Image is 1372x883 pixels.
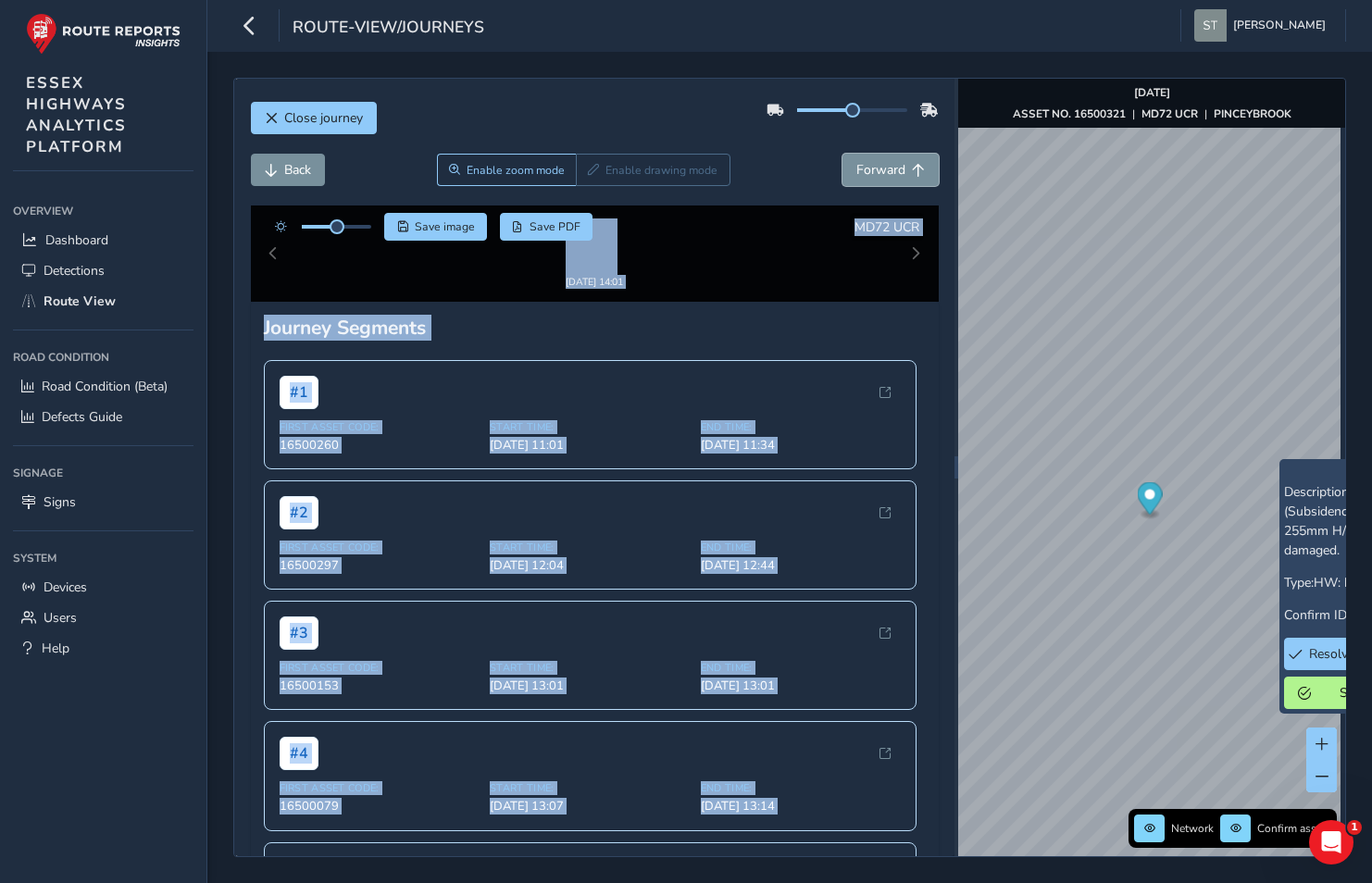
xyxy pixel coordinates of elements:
button: Save [384,213,487,241]
span: Start Time: [490,524,690,538]
span: End Time: [701,404,901,417]
span: MD72 UCR [854,218,919,236]
span: 16500153 [280,661,480,678]
img: diamond-layout [1194,9,1227,42]
span: First Asset Code: [280,404,480,417]
span: 16500079 [280,782,480,799]
button: Zoom [437,154,577,186]
strong: ASSET NO. 16500321 [1013,106,1126,121]
span: End Time: [701,524,901,538]
span: Start Time: [490,765,690,779]
span: [DATE] 12:44 [701,541,901,557]
span: [DATE] 13:01 [701,661,901,678]
span: ESSEX HIGHWAYS ANALYTICS PLATFORM [26,72,127,157]
span: Road Condition (Beta) [42,378,168,395]
span: # 5 [280,841,318,875]
span: Resolved [1309,645,1362,663]
span: End Time: [701,644,901,658]
strong: [DATE] [1134,85,1170,100]
a: Users [13,603,193,633]
span: Route View [44,292,116,310]
button: [PERSON_NAME] [1194,9,1332,42]
span: Network [1171,821,1214,836]
span: End Time: [701,765,901,779]
span: # 1 [280,359,318,392]
span: Start Time: [490,404,690,417]
span: Back [284,161,311,179]
div: [DATE] 14:01 [538,251,651,265]
span: Enable zoom mode [467,163,565,178]
span: Defects Guide [42,408,122,426]
strong: PINCEYBROOK [1214,106,1291,121]
span: [DATE] 13:14 [701,782,901,799]
button: PDF [500,213,593,241]
button: Back [251,154,325,186]
a: Defects Guide [13,402,193,432]
span: Confirm assets [1257,821,1331,836]
span: First Asset Code: [280,765,480,779]
div: System [13,544,193,572]
span: Help [42,640,69,657]
span: 1 [1347,820,1362,835]
span: Start Time: [490,644,690,658]
span: Devices [44,578,87,596]
a: Dashboard [13,225,193,255]
span: 16500297 [280,541,480,557]
a: Detections [13,255,193,286]
div: | | [1013,106,1291,121]
button: Forward [842,154,939,186]
img: rr logo [26,13,181,55]
span: [PERSON_NAME] [1233,9,1326,42]
span: Signs [44,493,76,511]
a: Devices [13,572,193,603]
span: First Asset Code: [280,644,480,658]
span: Dashboard [45,231,108,249]
span: route-view/journeys [293,16,484,42]
a: Signs [13,487,193,517]
span: # 2 [280,479,318,513]
span: Forward [856,161,905,179]
span: Save PDF [530,219,580,234]
button: Close journey [251,102,377,134]
span: [DATE] 12:04 [490,541,690,557]
strong: MD72 UCR [1141,106,1198,121]
span: [DATE] 13:07 [490,782,690,799]
a: Road Condition (Beta) [13,371,193,402]
div: Overview [13,197,193,225]
span: Detections [44,262,105,280]
span: # 3 [280,600,318,633]
span: 16500260 [280,420,480,437]
div: Signage [13,459,193,487]
img: Thumbnail frame [538,233,651,251]
iframe: Intercom live chat [1309,820,1353,864]
span: [DATE] 11:01 [490,420,690,437]
a: Route View [13,286,193,317]
span: # 4 [280,721,318,754]
span: Save image [415,219,475,234]
span: [DATE] 13:01 [490,661,690,678]
a: Help [13,633,193,664]
span: [DATE] 11:34 [701,420,901,437]
div: Map marker [1138,482,1163,520]
span: Users [44,609,77,627]
button: Resolved [1284,638,1366,670]
span: Close journey [284,109,363,127]
span: First Asset Code: [280,524,480,538]
div: Journey Segments [264,298,926,324]
div: Road Condition [13,343,193,371]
